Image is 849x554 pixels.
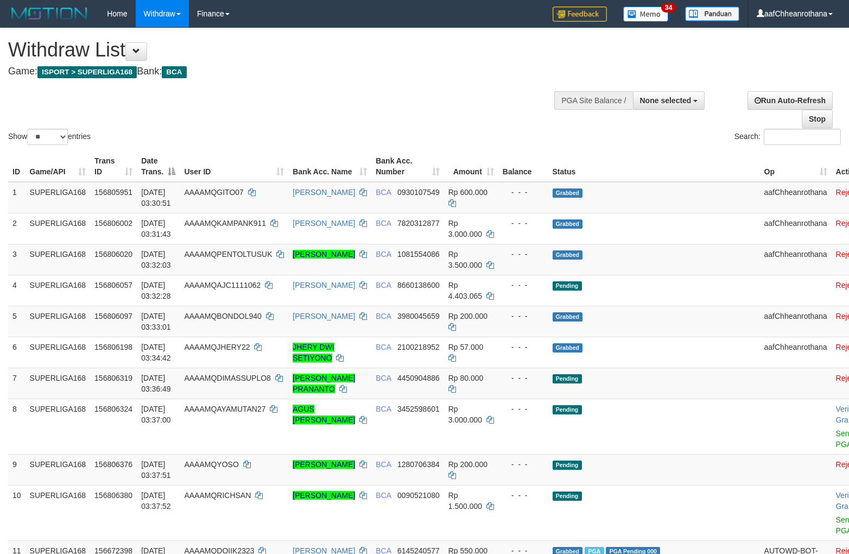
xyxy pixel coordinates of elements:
[554,91,632,110] div: PGA Site Balance /
[8,213,26,244] td: 2
[293,219,355,228] a: [PERSON_NAME]
[503,218,544,229] div: - - -
[397,343,440,351] span: Copy 2100218952 to clipboard
[26,213,91,244] td: SUPERLIGA168
[397,188,440,197] span: Copy 0930107549 to clipboard
[376,188,391,197] span: BCA
[293,188,355,197] a: [PERSON_NAME]
[8,182,26,213] td: 1
[184,491,251,500] span: AAAAMQRICHSAN
[94,343,132,351] span: 156806198
[184,405,265,413] span: AAAAMQAYAMUTAN27
[8,485,26,540] td: 10
[8,454,26,485] td: 9
[448,312,487,320] span: Rp 200.000
[448,343,484,351] span: Rp 57.000
[293,250,355,259] a: [PERSON_NAME]
[94,188,132,197] span: 156805951
[8,337,26,368] td: 6
[802,110,833,128] a: Stop
[498,151,548,182] th: Balance
[503,249,544,260] div: - - -
[503,187,544,198] div: - - -
[553,343,583,352] span: Grabbed
[760,337,832,368] td: aafChheanrothana
[448,250,482,269] span: Rp 3.500.000
[760,182,832,213] td: aafChheanrothana
[548,151,760,182] th: Status
[180,151,288,182] th: User ID: activate to sort column ascending
[184,281,261,289] span: AAAAMQAJC1111062
[8,129,91,145] label: Show entries
[26,337,91,368] td: SUPERLIGA168
[376,219,391,228] span: BCA
[141,374,171,393] span: [DATE] 03:36:49
[376,405,391,413] span: BCA
[288,151,371,182] th: Bank Acc. Name: activate to sort column ascending
[141,460,171,480] span: [DATE] 03:37:51
[553,281,582,291] span: Pending
[26,275,91,306] td: SUPERLIGA168
[26,182,91,213] td: SUPERLIGA168
[26,485,91,540] td: SUPERLIGA168
[184,343,250,351] span: AAAAMQJHERY22
[94,281,132,289] span: 156806057
[760,306,832,337] td: aafChheanrothana
[162,66,186,78] span: BCA
[444,151,498,182] th: Amount: activate to sort column ascending
[553,188,583,198] span: Grabbed
[293,405,355,424] a: AGUS [PERSON_NAME]
[553,250,583,260] span: Grabbed
[503,404,544,414] div: - - -
[94,460,132,469] span: 156806376
[137,151,180,182] th: Date Trans.: activate to sort column descending
[448,219,482,238] span: Rp 3.000.000
[553,219,583,229] span: Grabbed
[90,151,137,182] th: Trans ID: activate to sort column ascending
[8,39,555,61] h1: Withdraw List
[94,219,132,228] span: 156806002
[94,491,132,500] span: 156806380
[448,460,487,469] span: Rp 200.000
[26,454,91,485] td: SUPERLIGA168
[503,311,544,322] div: - - -
[397,405,440,413] span: Copy 3452598601 to clipboard
[376,491,391,500] span: BCA
[661,3,676,12] span: 34
[376,374,391,382] span: BCA
[141,250,171,269] span: [DATE] 03:32:03
[503,342,544,352] div: - - -
[448,188,487,197] span: Rp 600.000
[184,188,243,197] span: AAAAMQGITO07
[376,250,391,259] span: BCA
[8,275,26,306] td: 4
[141,312,171,331] span: [DATE] 03:33:01
[26,399,91,454] td: SUPERLIGA168
[94,312,132,320] span: 156806097
[293,281,355,289] a: [PERSON_NAME]
[184,312,261,320] span: AAAAMQBONDOL940
[397,250,440,259] span: Copy 1081554086 to clipboard
[376,460,391,469] span: BCA
[760,213,832,244] td: aafChheanrothana
[448,281,482,300] span: Rp 4.403.065
[553,312,583,322] span: Grabbed
[141,219,171,238] span: [DATE] 03:31:43
[633,91,705,110] button: None selected
[397,312,440,320] span: Copy 3980045659 to clipboard
[141,343,171,362] span: [DATE] 03:34:42
[553,7,607,22] img: Feedback.jpg
[397,374,440,382] span: Copy 4450904886 to clipboard
[184,374,271,382] span: AAAAMQDIMASSUPLO8
[764,129,841,145] input: Search:
[376,281,391,289] span: BCA
[293,312,355,320] a: [PERSON_NAME]
[623,7,669,22] img: Button%20Memo.svg
[141,281,171,300] span: [DATE] 03:32:28
[448,374,484,382] span: Rp 80.000
[184,250,272,259] span: AAAAMQPENTOLTUSUK
[293,491,355,500] a: [PERSON_NAME]
[640,96,692,105] span: None selected
[293,460,355,469] a: [PERSON_NAME]
[553,492,582,501] span: Pending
